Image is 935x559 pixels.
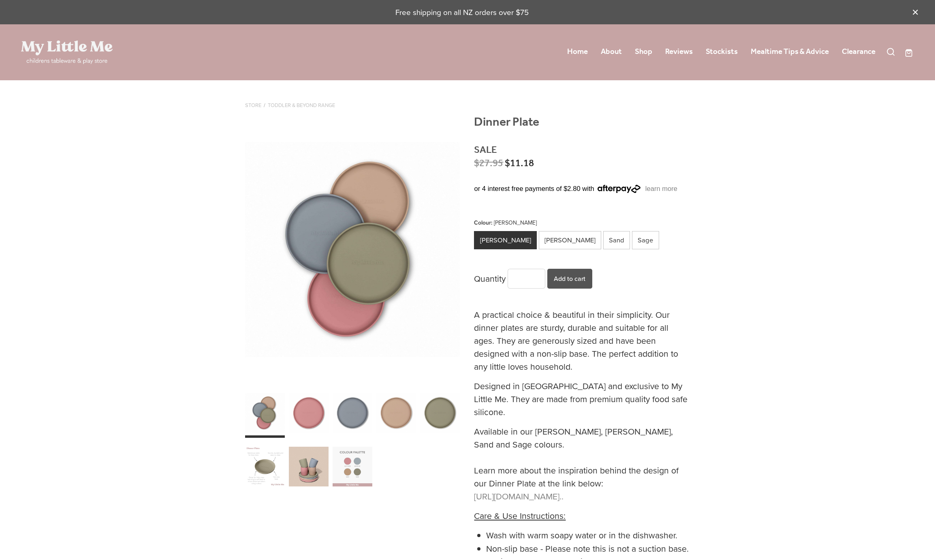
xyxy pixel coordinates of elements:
[486,542,690,555] li: Non-slip base - Please note this is not a suction base.
[539,231,602,249] div: [PERSON_NAME]
[268,101,335,109] a: Toddler & Beyond Range
[706,45,738,59] a: Stockists
[665,45,693,59] a: Reviews
[547,269,592,289] button: Add to cart
[601,45,622,59] a: About
[474,172,690,206] div: or 4 interest free payments of $2.80 with
[486,529,690,542] li: Wash with warm soapy water or in the dishwasher.
[474,115,690,138] h1: Dinner Plate
[494,218,538,227] span: [PERSON_NAME]
[474,308,690,373] p: A practical choice & beautiful in their simplicity. Our dinner plates are sturdy, durable and sui...
[474,231,537,249] div: [PERSON_NAME]
[751,45,829,59] a: Mealtime Tips & Advice
[635,45,652,59] a: Shop
[474,510,566,522] u: Care & Use Instructions:
[474,218,494,227] span: Colour:
[21,41,200,64] a: My Little Me Ltd homepage
[474,269,547,288] div: Quantity
[474,425,690,503] p: Available in our [PERSON_NAME], [PERSON_NAME], Sand and Sage colours. Learn more about the inspir...
[632,231,659,249] div: Sage
[567,45,588,59] a: Home
[842,45,875,59] a: Clearance
[245,115,460,492] div: carousel
[505,154,534,173] span: $11.18
[264,103,265,108] span: /
[21,7,903,18] p: Free shipping on all NZ orders over $75
[474,154,503,173] span: $27.95
[245,101,261,109] a: Store
[474,490,564,502] a: [URL][DOMAIN_NAME]..
[603,231,630,249] div: Sand
[474,379,690,418] p: Designed in [GEOGRAPHIC_DATA] and exclusive to My Little Me. They are made from premium quality f...
[645,185,677,193] a: learn more
[474,146,690,155] span: Sale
